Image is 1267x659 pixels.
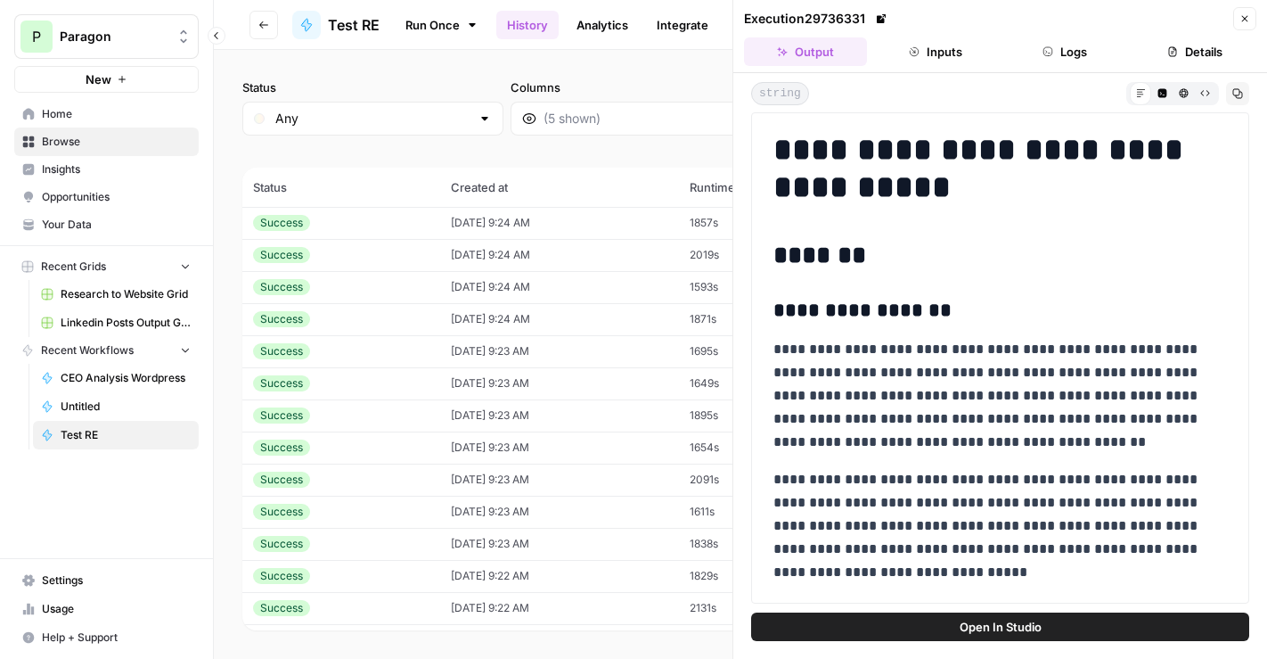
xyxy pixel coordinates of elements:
td: 1611s [679,496,832,528]
button: Inputs [874,37,997,66]
button: New [14,66,199,93]
span: Research to Website Grid [61,286,191,302]
a: Browse [14,128,199,156]
span: Recent Workflows [41,342,134,358]
span: P [32,26,41,47]
button: Logs [1004,37,1127,66]
span: Help + Support [42,630,191,646]
div: Success [253,343,310,359]
div: Success [253,375,310,391]
span: Test RE [61,427,191,443]
span: Opportunities [42,189,191,205]
td: 1857s [679,207,832,239]
a: CEO Analysis Wordpress [33,364,199,392]
td: [DATE] 9:22 AM [440,592,679,624]
span: (116 records) [242,136,1238,168]
td: 1649s [679,367,832,400]
td: 1890s [679,624,832,656]
button: Open In Studio [751,613,1249,641]
td: [DATE] 9:23 AM [440,400,679,432]
td: 2091s [679,464,832,496]
a: History [496,11,559,39]
span: Recent Grids [41,259,106,275]
td: [DATE] 9:24 AM [440,271,679,303]
a: Insights [14,155,199,184]
a: Test RE [33,421,199,449]
a: Integrate [646,11,719,39]
div: Success [253,311,310,327]
div: Success [253,215,310,231]
label: Status [242,78,503,96]
th: Status [242,168,440,207]
td: 1695s [679,335,832,367]
td: [DATE] 9:22 AM [440,624,679,656]
td: 1895s [679,400,832,432]
span: New [86,70,111,88]
a: Analytics [566,11,639,39]
span: Insights [42,161,191,177]
span: Usage [42,601,191,617]
span: Home [42,106,191,122]
span: Paragon [60,28,168,45]
a: Linkedin Posts Output Grid [33,309,199,337]
td: 2131s [679,592,832,624]
button: Output [744,37,867,66]
input: Any [275,110,470,128]
td: [DATE] 9:23 AM [440,335,679,367]
a: Test RE [292,11,380,39]
div: Success [253,408,310,424]
input: (5 shown) [544,110,739,128]
a: Settings [14,566,199,595]
div: Success [253,472,310,488]
div: Success [253,536,310,552]
span: Your Data [42,217,191,233]
button: Recent Grids [14,253,199,280]
div: Success [253,247,310,263]
th: Runtime [679,168,832,207]
label: Columns [511,78,772,96]
span: Settings [42,573,191,589]
div: Success [253,600,310,616]
span: Test RE [328,14,380,36]
td: 1838s [679,528,832,560]
a: Usage [14,595,199,623]
th: Created at [440,168,679,207]
span: Open In Studio [960,618,1042,636]
button: Details [1133,37,1256,66]
td: 2019s [679,239,832,271]
span: CEO Analysis Wordpress [61,370,191,386]
button: Workspace: Paragon [14,14,199,59]
span: Untitled [61,399,191,415]
div: Execution 29736331 [744,10,890,28]
td: [DATE] 9:24 AM [440,239,679,271]
div: Success [253,504,310,520]
a: Opportunities [14,183,199,211]
span: string [751,82,809,105]
button: Recent Workflows [14,337,199,364]
a: Run Once [394,10,489,40]
td: 1654s [679,432,832,464]
td: 1871s [679,303,832,335]
td: 1829s [679,560,832,592]
td: [DATE] 9:23 AM [440,464,679,496]
button: Help + Support [14,623,199,652]
span: Linkedin Posts Output Grid [61,315,191,331]
a: Research to Website Grid [33,280,199,309]
td: [DATE] 9:22 AM [440,560,679,592]
a: Untitled [33,392,199,421]
td: [DATE] 9:23 AM [440,528,679,560]
td: [DATE] 9:24 AM [440,303,679,335]
td: [DATE] 9:24 AM [440,207,679,239]
a: Your Data [14,210,199,239]
td: 1593s [679,271,832,303]
td: [DATE] 9:23 AM [440,432,679,464]
td: [DATE] 9:23 AM [440,367,679,400]
a: Home [14,100,199,128]
span: Browse [42,134,191,150]
div: Success [253,568,310,584]
div: Success [253,440,310,456]
td: [DATE] 9:23 AM [440,496,679,528]
div: Success [253,279,310,295]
